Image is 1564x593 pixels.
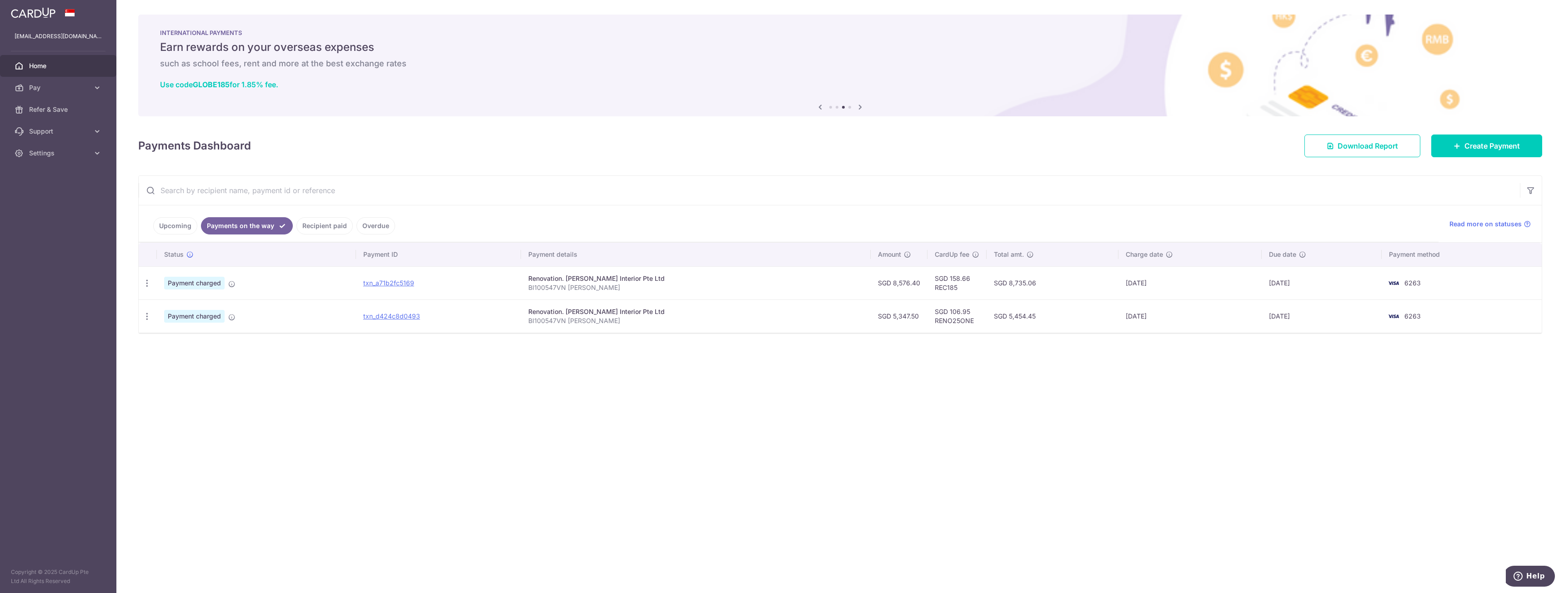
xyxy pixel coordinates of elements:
h6: such as school fees, rent and more at the best exchange rates [160,58,1520,69]
span: Total amt. [994,250,1024,259]
td: [DATE] [1262,299,1382,333]
span: 6263 [1404,279,1421,287]
b: GLOBE185 [193,80,230,89]
span: Charge date [1126,250,1163,259]
a: txn_d424c8d0493 [363,312,420,320]
span: Create Payment [1464,140,1520,151]
a: Read more on statuses [1449,219,1531,229]
span: Settings [29,149,89,158]
th: Payment details [521,243,871,266]
a: Download Report [1304,135,1420,157]
span: Home [29,61,89,70]
a: Create Payment [1431,135,1542,157]
span: Pay [29,83,89,92]
a: txn_a71b2fc5169 [363,279,414,287]
a: Payments on the way [201,217,293,234]
iframe: Opens a widget where you can find more information [1506,566,1555,588]
span: CardUp fee [935,250,969,259]
td: SGD 158.66 REC185 [927,266,987,299]
th: Payment method [1382,243,1542,266]
span: Support [29,127,89,136]
img: Bank Card [1384,311,1403,322]
p: INTERNATIONAL PAYMENTS [160,29,1520,36]
a: Overdue [356,217,395,234]
td: SGD 5,347.50 [871,299,927,333]
input: Search by recipient name, payment id or reference [139,176,1520,205]
td: [DATE] [1118,299,1262,333]
td: [DATE] [1262,266,1382,299]
div: Renovation. [PERSON_NAME] Interior Pte Ltd [528,274,863,283]
td: SGD 8,576.40 [871,266,927,299]
img: Bank Card [1384,278,1403,289]
p: BI100547VN [PERSON_NAME] [528,316,863,325]
th: Payment ID [356,243,521,266]
a: Upcoming [153,217,197,234]
img: CardUp [11,7,55,18]
p: [EMAIL_ADDRESS][DOMAIN_NAME] [15,32,102,41]
span: Download Report [1338,140,1398,151]
span: Refer & Save [29,105,89,114]
td: SGD 106.95 RENO25ONE [927,299,987,333]
td: SGD 5,454.45 [987,299,1118,333]
h4: Payments Dashboard [138,138,251,154]
td: [DATE] [1118,266,1262,299]
span: Amount [878,250,901,259]
td: SGD 8,735.06 [987,266,1118,299]
span: Status [164,250,184,259]
img: International Payment Banner [138,15,1542,116]
span: Payment charged [164,310,225,323]
p: BI100547VN [PERSON_NAME] [528,283,863,292]
span: 6263 [1404,312,1421,320]
a: Use codeGLOBE185for 1.85% fee. [160,80,278,89]
div: Renovation. [PERSON_NAME] Interior Pte Ltd [528,307,863,316]
span: Read more on statuses [1449,219,1522,229]
span: Due date [1269,250,1296,259]
h5: Earn rewards on your overseas expenses [160,40,1520,55]
a: Recipient paid [296,217,353,234]
span: Payment charged [164,277,225,289]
